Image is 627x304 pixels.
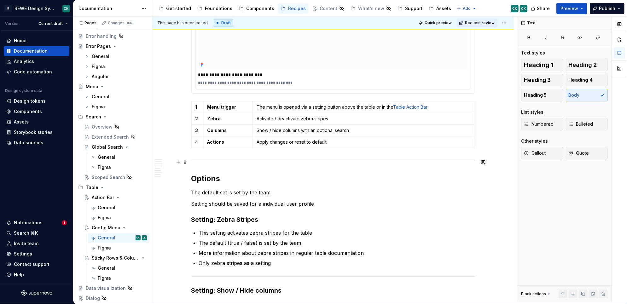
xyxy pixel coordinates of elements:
[82,72,149,82] a: Angular
[166,5,191,12] div: Get started
[14,58,34,65] div: Analytics
[86,83,98,90] div: Menu
[191,286,475,295] h3: Setting: Show / Hide columns
[521,109,543,115] div: List styles
[358,5,384,12] div: What's new
[82,92,149,102] a: General
[126,20,133,26] span: 84
[82,51,149,61] a: General
[569,77,593,83] span: Heading 4
[524,62,554,68] span: Heading 1
[560,5,578,12] span: Preview
[257,127,470,134] p: Show / hide columns with an optional search
[4,228,69,238] button: Search ⌘K
[76,283,149,293] a: Data visualization
[21,290,52,296] a: Supernova Logo
[191,189,475,196] p: The default set is set by the team
[86,295,100,301] div: Dialog
[98,275,111,281] div: Figma
[5,21,20,26] div: Version
[88,213,149,223] a: Figma
[64,6,69,11] div: CK
[98,235,115,241] div: General
[14,69,52,75] div: Code automation
[86,114,101,120] div: Search
[195,139,200,145] p: 4
[82,172,149,182] a: Scoped Search
[108,20,133,26] div: Changes
[566,74,608,86] button: Heading 4
[4,259,69,269] button: Contact support
[195,104,197,110] strong: 1
[4,249,69,259] a: Settings
[14,261,49,267] div: Contact support
[14,37,26,44] div: Home
[4,56,69,66] a: Analytics
[88,263,149,273] a: General
[207,116,221,121] strong: Zebra
[14,119,29,125] div: Assets
[436,5,451,12] div: Assets
[246,5,274,12] div: Components
[199,259,475,267] p: Only zebra stripes as a setting
[426,3,454,14] a: Assets
[92,94,109,100] div: General
[320,5,337,12] div: Content
[4,238,69,249] a: Invite team
[521,291,546,296] div: Block actions
[82,122,149,132] a: Overview
[521,290,552,298] div: Block actions
[599,5,615,12] span: Publish
[207,104,236,110] strong: Menu trigger
[36,19,71,28] button: Current draft
[566,59,608,71] button: Heading 2
[14,251,32,257] div: Settings
[14,272,24,278] div: Help
[207,128,227,133] strong: Columns
[86,33,117,39] div: Error handling
[4,5,12,12] div: R
[143,235,146,241] div: CK
[76,41,149,51] a: Error Pages
[76,112,149,122] div: Search
[82,61,149,72] a: Figma
[92,73,109,80] div: Angular
[405,5,422,12] div: Support
[15,5,55,12] div: REWE Design System
[191,215,475,224] h3: Setting: Zebra Stripes
[191,200,475,208] p: Setting should be saved for a individual user profile
[14,240,38,247] div: Invite team
[521,59,563,71] button: Heading 1
[88,162,149,172] a: Figma
[524,121,554,127] span: Numbered
[88,243,149,253] a: Figma
[278,3,308,14] a: Recipes
[457,19,497,27] button: Request review
[214,19,233,27] div: Draft
[4,138,69,148] a: Data sources
[521,118,563,130] button: Numbered
[86,184,98,191] div: Table
[195,116,198,121] strong: 2
[92,104,105,110] div: Figma
[86,43,111,49] div: Error Pages
[76,182,149,192] div: Table
[82,192,149,203] a: Action Bar
[513,6,517,11] div: CK
[4,36,69,46] a: Home
[76,293,149,303] a: Dialog
[14,230,38,236] div: Search ⌘K
[569,121,593,127] span: Bulleted
[417,19,455,27] button: Quick preview
[14,129,53,135] div: Storybook stories
[4,117,69,127] a: Assets
[92,63,105,70] div: Figma
[82,102,149,112] a: Figma
[156,3,194,14] a: Get started
[199,229,475,237] p: This setting activates zebra stripes for the table
[191,174,475,184] h2: Options
[521,50,545,56] div: Text styles
[195,128,198,133] strong: 3
[207,139,224,145] strong: Actions
[88,273,149,283] a: Figma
